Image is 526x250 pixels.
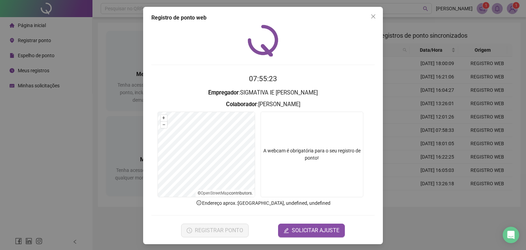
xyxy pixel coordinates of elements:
[181,224,249,237] button: REGISTRAR PONTO
[261,112,363,197] div: A webcam é obrigatória para o seu registro de ponto!
[198,191,253,196] li: © contributors.
[151,14,375,22] div: Registro de ponto web
[161,122,167,128] button: –
[248,25,278,57] img: QRPoint
[249,75,277,83] time: 07:55:23
[151,88,375,97] h3: : SIGMATIVA IE [PERSON_NAME]
[151,199,375,207] p: Endereço aprox. : [GEOGRAPHIC_DATA], undefined, undefined
[503,227,519,243] div: Open Intercom Messenger
[196,200,202,206] span: info-circle
[292,226,339,235] span: SOLICITAR AJUSTE
[201,191,229,196] a: OpenStreetMap
[151,100,375,109] h3: : [PERSON_NAME]
[368,11,379,22] button: Close
[284,228,289,233] span: edit
[161,115,167,121] button: +
[278,224,345,237] button: editSOLICITAR AJUSTE
[371,14,376,19] span: close
[226,101,257,108] strong: Colaborador
[208,89,239,96] strong: Empregador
